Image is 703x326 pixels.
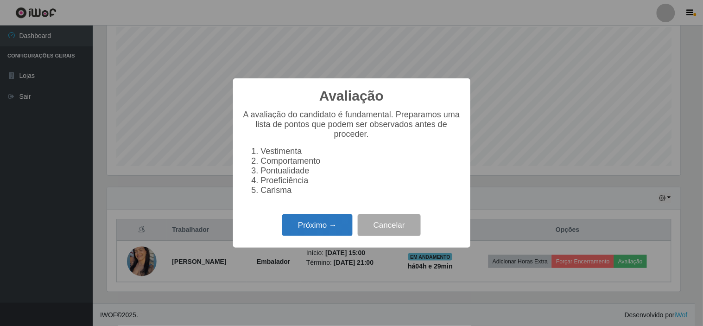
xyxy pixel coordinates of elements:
[261,156,461,166] li: Comportamento
[282,214,353,236] button: Próximo →
[261,147,461,156] li: Vestimenta
[319,88,384,104] h2: Avaliação
[261,185,461,195] li: Carisma
[358,214,421,236] button: Cancelar
[242,110,461,139] p: A avaliação do candidato é fundamental. Preparamos uma lista de pontos que podem ser observados a...
[261,166,461,176] li: Pontualidade
[261,176,461,185] li: Proeficiência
